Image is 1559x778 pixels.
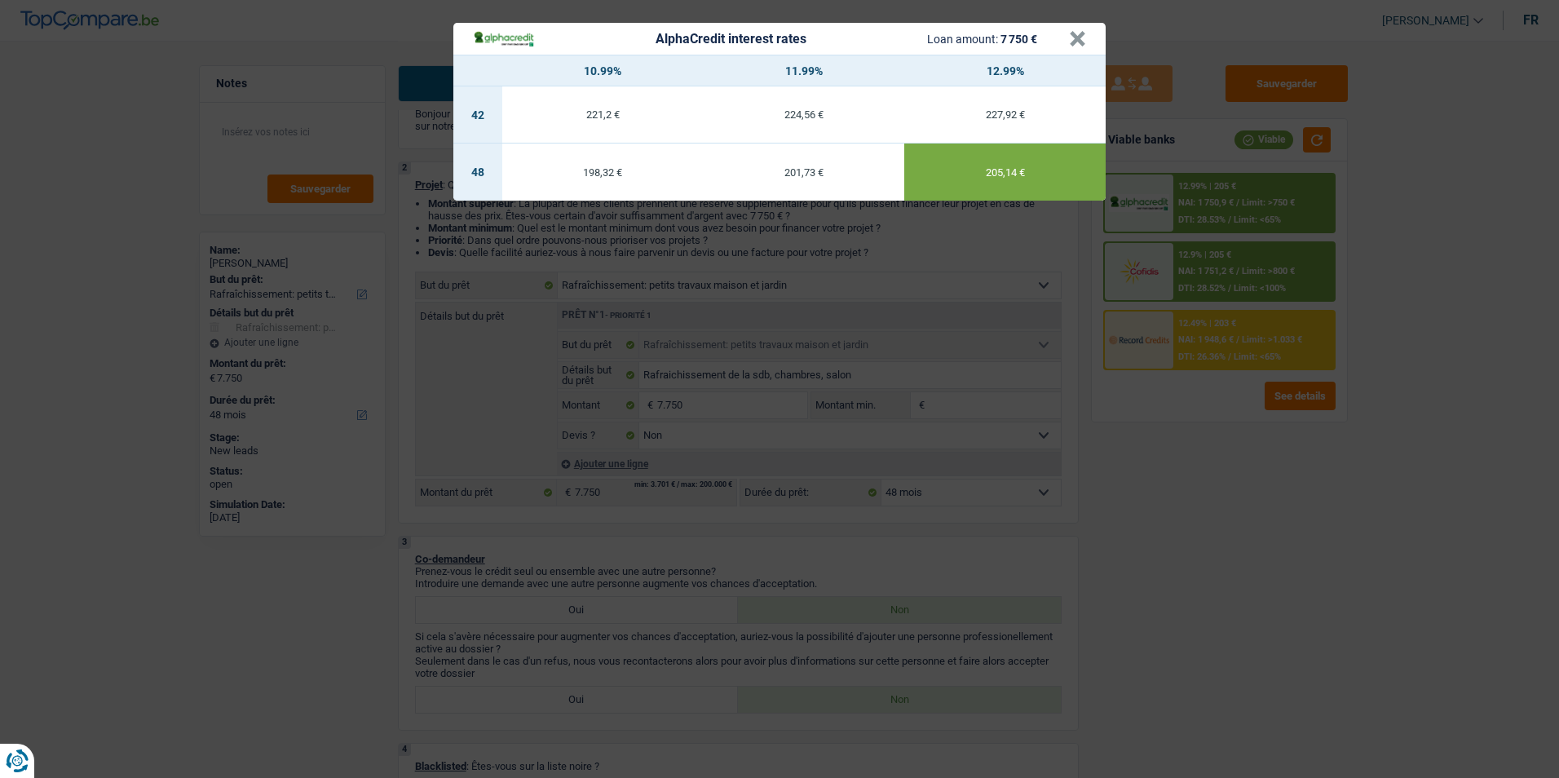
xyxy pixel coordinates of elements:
[453,86,502,144] td: 42
[656,33,806,46] div: AlphaCredit interest rates
[704,109,905,120] div: 224,56 €
[1000,33,1037,46] span: 7 750 €
[453,144,502,201] td: 48
[904,109,1106,120] div: 227,92 €
[502,109,704,120] div: 221,2 €
[904,167,1106,178] div: 205,14 €
[502,55,704,86] th: 10.99%
[904,55,1106,86] th: 12.99%
[1069,31,1086,47] button: ×
[704,55,905,86] th: 11.99%
[704,167,905,178] div: 201,73 €
[473,29,535,48] img: AlphaCredit
[502,167,704,178] div: 198,32 €
[927,33,998,46] span: Loan amount:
